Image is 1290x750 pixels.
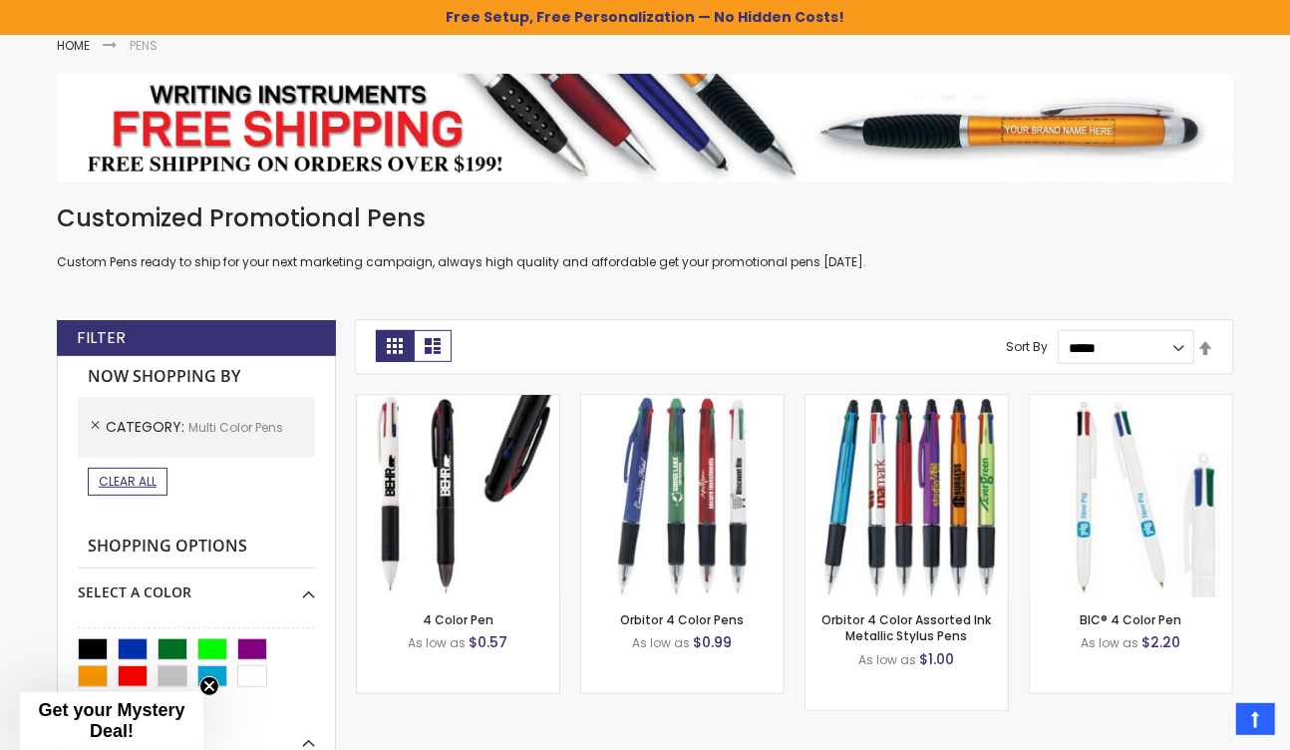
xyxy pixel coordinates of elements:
img: Orbitor 4 Color Pens [581,395,784,597]
span: Clear All [99,473,157,490]
strong: Filter [77,327,126,349]
strong: Shopping Options [78,526,315,568]
span: Get your Mystery Deal! [38,700,184,741]
h1: Customized Promotional Pens [57,202,1233,234]
div: Custom Pens ready to ship for your next marketing campaign, always high quality and affordable ge... [57,202,1233,271]
span: $1.00 [920,649,955,669]
a: Orbitor 4 Color Assorted Ink Metallic Stylus Pens [806,394,1008,411]
span: As low as [409,634,467,651]
div: Select A Color [78,568,315,602]
span: Multi Color Pens [188,419,283,436]
a: BIC® 4 Color Pen [1081,611,1182,628]
img: 4 Color Pen [357,395,559,597]
img: Pens [57,74,1233,182]
a: Orbitor 4 Color Pens [621,611,745,628]
strong: Now Shopping by [78,356,315,398]
button: Close teaser [199,676,219,696]
a: Orbitor 4 Color Assorted Ink Metallic Stylus Pens [822,611,992,644]
span: $0.57 [470,632,508,652]
img: Orbitor 4 Color Assorted Ink Metallic Stylus Pens [806,395,1008,597]
span: $2.20 [1142,632,1181,652]
span: As low as [1082,634,1139,651]
label: Sort By [1006,339,1048,356]
a: Orbitor 4 Color Pens [581,394,784,411]
span: $0.99 [694,632,733,652]
div: Get your Mystery Deal!Close teaser [20,692,203,750]
span: As low as [859,651,917,668]
img: BIC® 4 Color Pen [1030,395,1232,597]
span: As low as [633,634,691,651]
a: 4 Color Pen [423,611,493,628]
strong: Grid [376,330,414,362]
iframe: Google Customer Reviews [1126,696,1290,750]
a: 4 Color Pen [357,394,559,411]
span: Category [106,417,188,437]
a: Home [57,37,90,54]
a: Clear All [88,468,167,496]
a: BIC® 4 Color Pen [1030,394,1232,411]
strong: Pens [130,37,158,54]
